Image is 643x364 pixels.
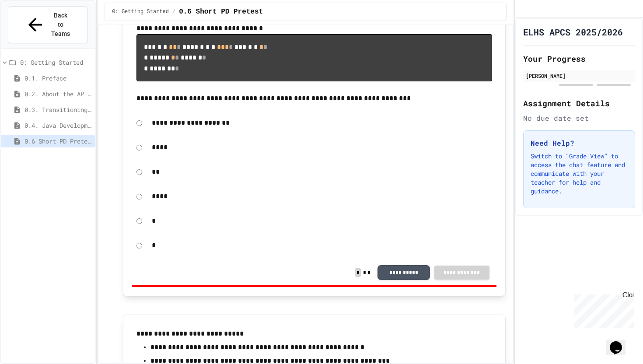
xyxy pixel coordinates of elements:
span: 0.4. Java Development Environments [24,121,91,130]
div: Chat with us now!Close [3,3,60,56]
div: [PERSON_NAME] [526,72,633,80]
span: 0.6 Short PD Pretest [179,7,263,17]
span: / [172,8,175,15]
span: 0.3. Transitioning from AP CSP to AP CSA [24,105,91,114]
div: No due date set [523,113,635,123]
iframe: chat widget [606,329,634,355]
span: 0.6 Short PD Pretest [24,136,91,146]
h1: ELHS APCS 2025/2026 [523,26,623,38]
h2: Assignment Details [523,97,635,109]
h2: Your Progress [523,52,635,65]
h3: Need Help? [531,138,628,148]
span: 0.1. Preface [24,73,91,83]
span: Back to Teams [51,11,71,38]
span: 0: Getting Started [112,8,169,15]
iframe: chat widget [570,291,634,328]
span: 0.2. About the AP CSA Exam [24,89,91,98]
span: 0: Getting Started [20,58,91,67]
p: Switch to "Grade View" to access the chat feature and communicate with your teacher for help and ... [531,152,628,196]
